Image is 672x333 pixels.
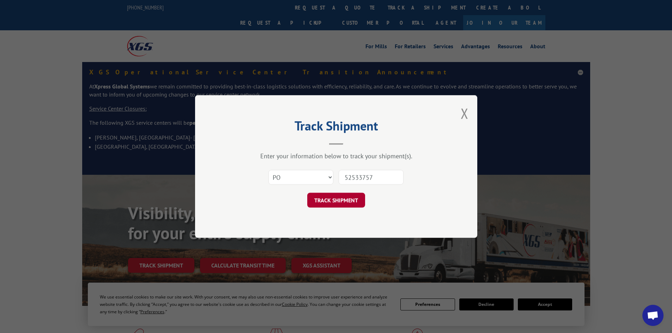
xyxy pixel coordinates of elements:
button: Close modal [461,104,468,123]
a: Open chat [642,305,664,326]
div: Enter your information below to track your shipment(s). [230,152,442,160]
input: Number(s) [339,170,404,185]
h2: Track Shipment [230,121,442,134]
button: TRACK SHIPMENT [307,193,365,208]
